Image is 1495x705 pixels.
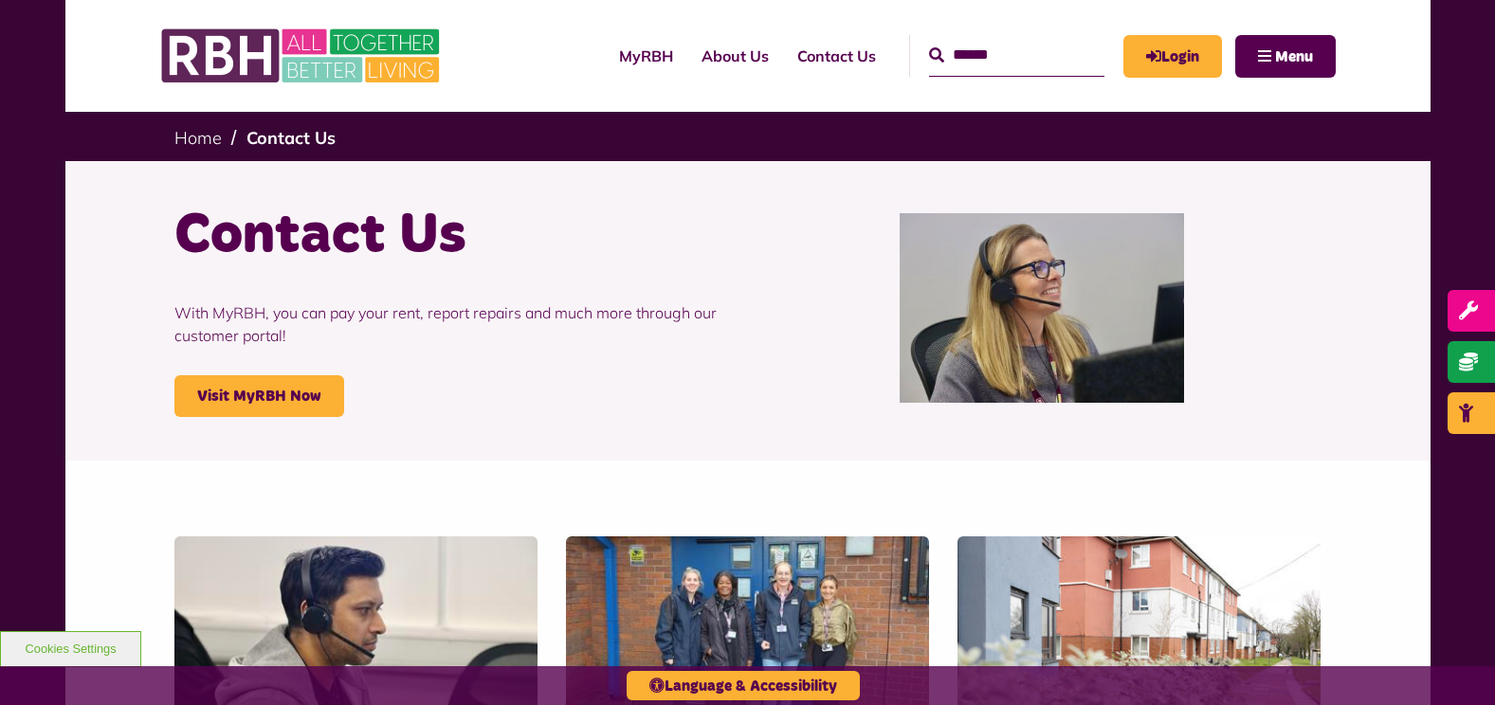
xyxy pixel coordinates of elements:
button: Language & Accessibility [627,671,860,700]
a: MyRBH [1123,35,1222,78]
a: Home [174,127,222,149]
span: Menu [1275,49,1313,64]
p: With MyRBH, you can pay your rent, report repairs and much more through our customer portal! [174,273,734,375]
a: About Us [687,30,783,81]
button: Navigation [1235,35,1336,78]
img: Contact Centre February 2024 (1) [900,213,1184,403]
a: Contact Us [246,127,336,149]
img: RBH [160,19,445,93]
iframe: Netcall Web Assistant for live chat [1410,620,1495,705]
a: Visit MyRBH Now [174,375,344,417]
h1: Contact Us [174,199,734,273]
a: Contact Us [783,30,890,81]
a: MyRBH [605,30,687,81]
